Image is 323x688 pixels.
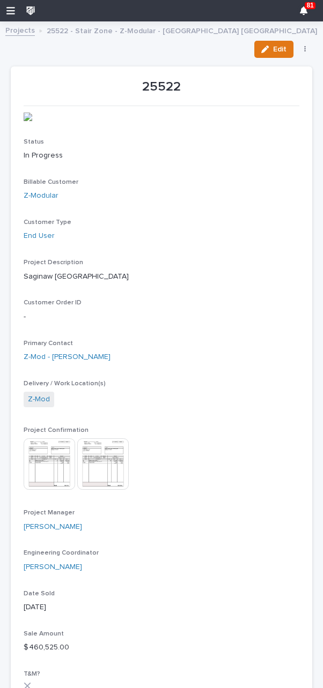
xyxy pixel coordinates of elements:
[306,2,313,9] p: 81
[24,510,75,516] span: Project Manager
[24,590,55,597] span: Date Sold
[24,230,55,242] a: End User
[24,562,82,573] a: [PERSON_NAME]
[254,41,293,58] button: Edit
[24,340,73,347] span: Primary Contact
[24,4,38,18] img: wkUhmAIORKewsuZNaXNB
[24,219,71,226] span: Customer Type
[273,44,287,54] span: Edit
[5,24,35,36] a: Projects
[24,550,99,556] span: Engineering Coordinator
[24,139,44,145] span: Status
[24,642,299,653] p: $ 460,525.00
[24,259,83,266] span: Project Description
[24,380,106,387] span: Delivery / Work Location(s)
[24,352,111,363] a: Z-Mod - [PERSON_NAME]
[28,394,50,405] a: Z-Mod
[24,271,299,282] p: Saginaw [GEOGRAPHIC_DATA]
[24,631,64,637] span: Sale Amount
[297,4,310,17] div: 81
[24,190,58,201] a: Z-Modular
[24,150,299,161] p: In Progress
[47,24,317,36] p: 25522 - Stair Zone - Z-Modular - [GEOGRAPHIC_DATA] [GEOGRAPHIC_DATA]
[24,427,89,433] span: Project Confirmation
[24,179,78,185] span: Billable Customer
[24,671,40,677] span: T&M?
[24,300,82,306] span: Customer Order ID
[24,113,104,121] img: SumHhp_7LPV-a5YgDSUFSYWskmfYfBZOdJPYV2dkw1s
[24,79,299,95] p: 25522
[24,521,82,533] a: [PERSON_NAME]
[24,602,299,613] p: [DATE]
[24,311,299,323] p: -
